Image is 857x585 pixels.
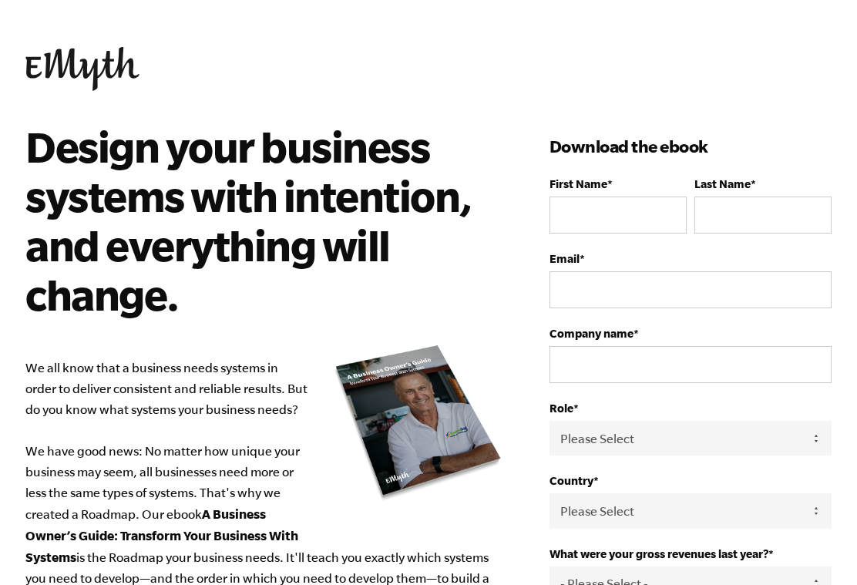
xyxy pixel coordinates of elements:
span: Role [549,402,573,415]
h3: Download the ebook [549,134,832,159]
span: What were your gross revenues last year? [549,547,768,560]
b: A Business Owner’s Guide: Transform Your Business With Systems [25,506,298,564]
span: First Name [549,177,607,190]
span: Last Name [694,177,751,190]
span: Company name [549,327,634,340]
img: EMyth [25,47,139,91]
span: Email [549,252,580,265]
img: new_roadmap_cover_093019 [334,344,503,502]
span: Country [549,474,593,487]
iframe: Chat Widget [780,511,857,585]
h2: Design your business systems with intention, and everything will change. [25,122,481,319]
